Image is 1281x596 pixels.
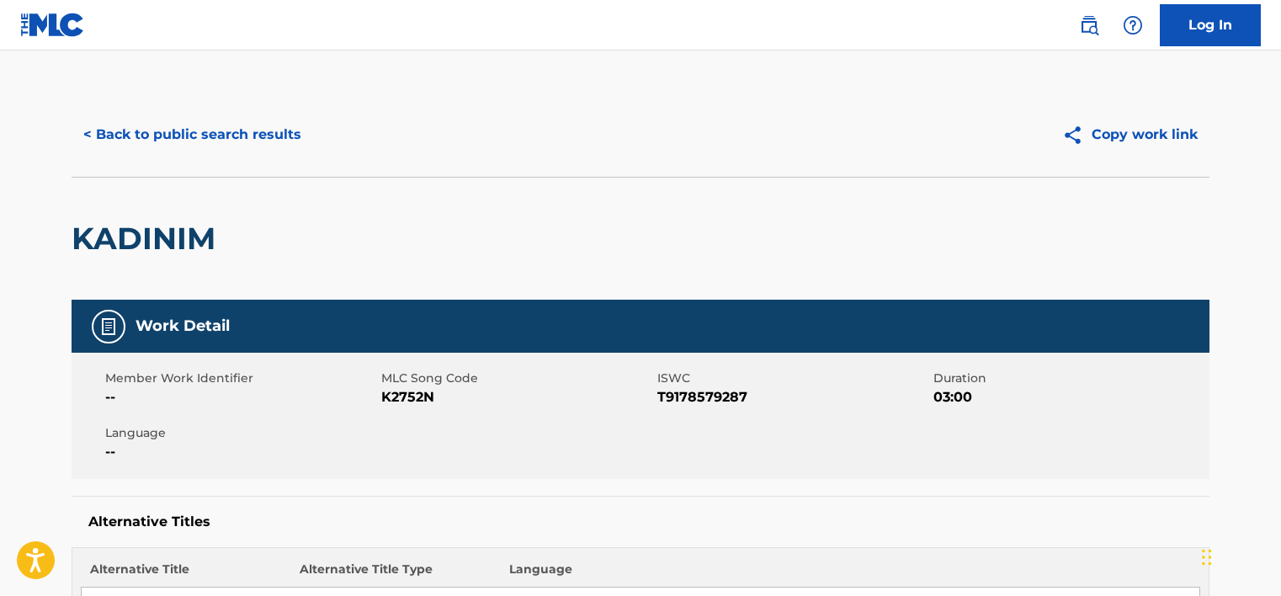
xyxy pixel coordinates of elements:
[657,387,929,407] span: T9178579287
[82,561,291,588] th: Alternative Title
[501,561,1200,588] th: Language
[88,514,1193,530] h5: Alternative Titles
[98,317,119,337] img: Work Detail
[1072,8,1106,42] a: Public Search
[291,561,501,588] th: Alternative Title Type
[1197,515,1281,596] div: চ্যাট উইজেট
[933,387,1205,407] span: 03:00
[1202,532,1212,583] div: টেনে আনুন
[20,13,85,37] img: MLC Logo
[72,220,224,258] h2: KADINIM
[933,370,1205,387] span: Duration
[1197,515,1281,596] iframe: Chat Widget
[136,317,230,336] h5: Work Detail
[72,114,313,156] button: < Back to public search results
[1062,125,1092,146] img: Copy work link
[1079,15,1099,35] img: search
[1050,114,1209,156] button: Copy work link
[105,370,377,387] span: Member Work Identifier
[1116,8,1150,42] div: Help
[105,424,377,442] span: Language
[1123,15,1143,35] img: help
[1160,4,1261,46] a: Log In
[105,442,377,462] span: --
[381,387,653,407] span: K2752N
[105,387,377,407] span: --
[381,370,653,387] span: MLC Song Code
[657,370,929,387] span: ISWC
